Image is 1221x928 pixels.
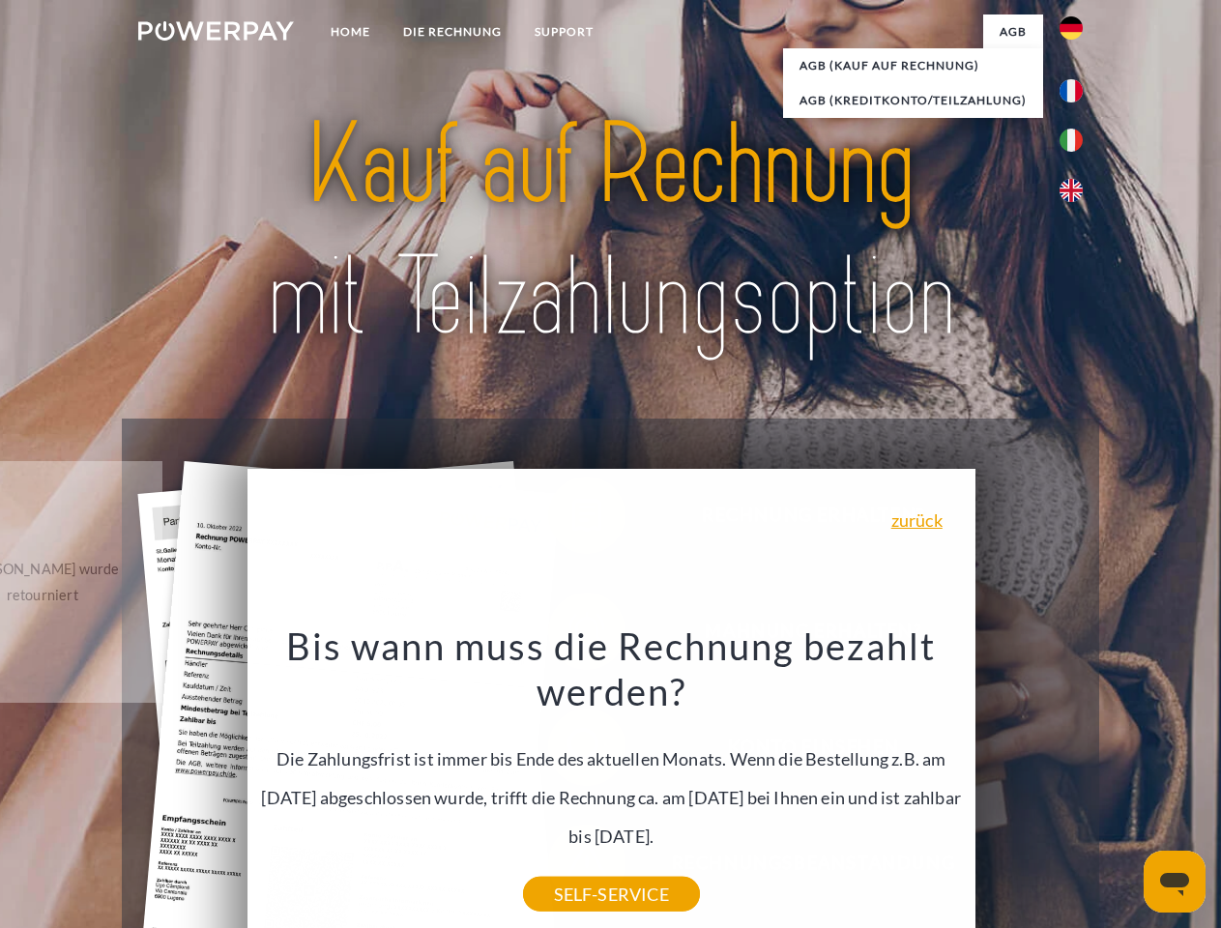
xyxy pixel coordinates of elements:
[518,14,610,49] a: SUPPORT
[1060,79,1083,102] img: fr
[387,14,518,49] a: DIE RECHNUNG
[783,48,1043,83] a: AGB (Kauf auf Rechnung)
[258,623,964,715] h3: Bis wann muss die Rechnung bezahlt werden?
[1144,851,1206,913] iframe: Schaltfläche zum Öffnen des Messaging-Fensters
[983,14,1043,49] a: agb
[783,83,1043,118] a: AGB (Kreditkonto/Teilzahlung)
[138,21,294,41] img: logo-powerpay-white.svg
[1060,179,1083,202] img: en
[1060,16,1083,40] img: de
[185,93,1036,370] img: title-powerpay_de.svg
[523,877,700,912] a: SELF-SERVICE
[891,511,943,529] a: zurück
[1060,129,1083,152] img: it
[314,14,387,49] a: Home
[258,623,964,894] div: Die Zahlungsfrist ist immer bis Ende des aktuellen Monats. Wenn die Bestellung z.B. am [DATE] abg...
